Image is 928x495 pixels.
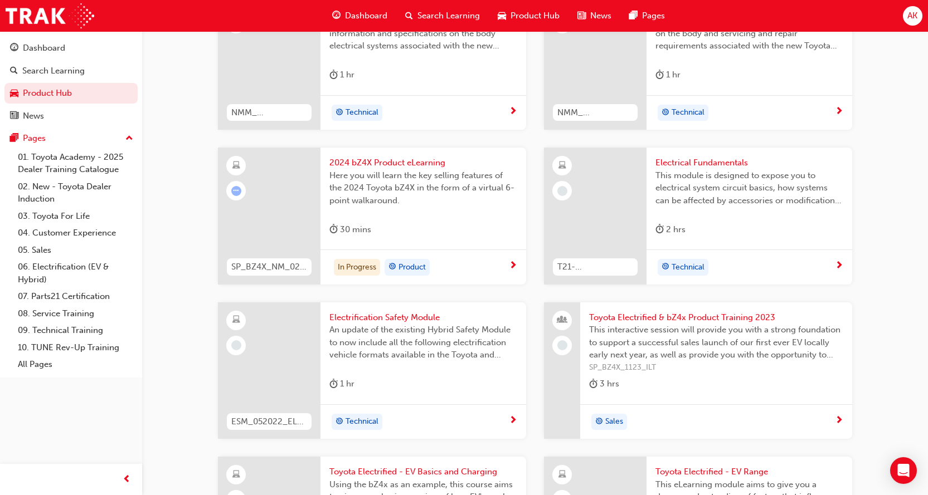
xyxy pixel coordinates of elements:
button: AK [903,6,922,26]
button: Pages [4,128,138,149]
div: Open Intercom Messenger [890,457,917,484]
a: guage-iconDashboard [323,4,396,27]
div: 1 hr [329,68,354,82]
span: next-icon [509,261,517,271]
span: next-icon [835,416,843,426]
span: learningResourceType_ELEARNING-icon [558,468,566,482]
a: T21-FOD_ELEC_PREREQElectrical FundamentalsThis module is designed to expose you to electrical sys... [544,148,852,285]
span: next-icon [835,261,843,271]
span: target-icon [336,106,343,120]
span: An update of the existing Hybrid Safety Module to now include all the following electrification v... [329,324,517,361]
span: learningRecordVerb_NONE-icon [557,186,567,196]
span: SP_BZ4X_NM_0224_EL01 [231,261,307,273]
span: pages-icon [629,9,638,23]
span: search-icon [405,9,413,23]
span: ESM_052022_ELEARN [231,415,307,428]
span: This interactive session will provide you with a strong foundation to support a successful sales ... [589,324,843,361]
a: 02. New - Toyota Dealer Induction [13,178,138,208]
a: Search Learning [4,61,138,81]
span: T21-FOD_ELEC_PREREQ [557,261,633,273]
a: pages-iconPages [620,4,674,27]
span: Product [399,261,426,274]
a: News [4,106,138,126]
div: 3 hrs [589,377,619,391]
span: guage-icon [332,9,341,23]
div: 1 hr [329,377,354,391]
span: news-icon [10,111,18,121]
span: AK [907,9,917,22]
span: news-icon [577,9,586,23]
span: Technical [346,415,378,428]
a: car-iconProduct Hub [489,4,569,27]
span: target-icon [595,415,603,429]
span: target-icon [388,260,396,275]
a: 05. Sales [13,242,138,259]
a: All Pages [13,356,138,373]
span: Toyota Electrified - EV Basics and Charging [329,465,517,478]
span: Sales [605,415,623,428]
span: duration-icon [329,377,338,391]
span: learningResourceType_ELEARNING-icon [232,159,240,173]
a: Product Hub [4,83,138,104]
span: NMM_ BZ4X_022024_MODULE_4 [231,106,307,119]
span: up-icon [125,131,133,146]
span: car-icon [10,89,18,99]
a: 10. TUNE Rev-Up Training [13,339,138,356]
span: duration-icon [655,223,664,237]
span: car-icon [498,9,506,23]
div: 2 hrs [655,223,686,237]
span: search-icon [10,66,18,76]
a: 09. Technical Training [13,322,138,339]
a: 07. Parts21 Certification [13,288,138,305]
span: Electrification Safety Module [329,311,517,324]
div: In Progress [334,259,380,276]
div: Dashboard [23,42,65,55]
a: Dashboard [4,38,138,58]
span: duration-icon [329,223,338,237]
span: SP_BZ4X_1123_ILT [589,361,843,374]
a: SP_BZ4X_NM_0224_EL012024 bZ4X Product eLearningHere you will learn the key selling features of th... [218,148,526,285]
span: 2024 bZ4X Product eLearning [329,156,517,169]
span: Product Hub [511,9,560,22]
span: next-icon [509,416,517,426]
span: next-icon [835,107,843,117]
span: News [590,9,611,22]
a: 06. Electrification (EV & Hybrid) [13,258,138,288]
span: people-icon [558,313,566,327]
span: Search Learning [417,9,480,22]
span: Technical [672,106,704,119]
div: News [23,110,44,122]
span: learningResourceType_ELEARNING-icon [232,468,240,482]
span: duration-icon [655,68,664,82]
span: prev-icon [123,473,131,487]
span: Pages [642,9,665,22]
span: NMM_ BZ4X_022024_MODULE_5 [557,106,633,119]
a: 01. Toyota Academy - 2025 Dealer Training Catalogue [13,149,138,178]
span: Technical [346,106,378,119]
span: duration-icon [589,377,597,391]
span: This eLearning module provides key information and specifications on the body electrical systems ... [329,14,517,52]
span: learningResourceType_ELEARNING-icon [232,313,240,327]
a: search-iconSearch Learning [396,4,489,27]
a: Toyota Electrified & bZ4x Product Training 2023This interactive session will provide you with a s... [544,302,852,439]
a: 03. Toyota For Life [13,208,138,225]
a: 08. Service Training [13,305,138,322]
span: This module is designed to expose you to electrical system circuit basics, how systems can be aff... [655,169,843,207]
span: Toyota Electrified & bZ4x Product Training 2023 [589,311,843,324]
button: DashboardSearch LearningProduct HubNews [4,36,138,128]
span: Dashboard [345,9,387,22]
a: ESM_052022_ELEARNElectrification Safety ModuleAn update of the existing Hybrid Safety Module to n... [218,302,526,439]
span: target-icon [662,260,669,275]
span: learningRecordVerb_NONE-icon [231,340,241,350]
span: Here you will learn the key selling features of the 2024 Toyota bZ4X in the form of a virtual 6-p... [329,169,517,207]
span: guage-icon [10,43,18,53]
img: Trak [6,3,94,28]
span: target-icon [662,106,669,120]
span: Technical [672,261,704,274]
div: 30 mins [329,223,371,237]
div: Search Learning [22,65,85,77]
span: learningRecordVerb_NONE-icon [557,340,567,350]
a: 04. Customer Experience [13,224,138,242]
